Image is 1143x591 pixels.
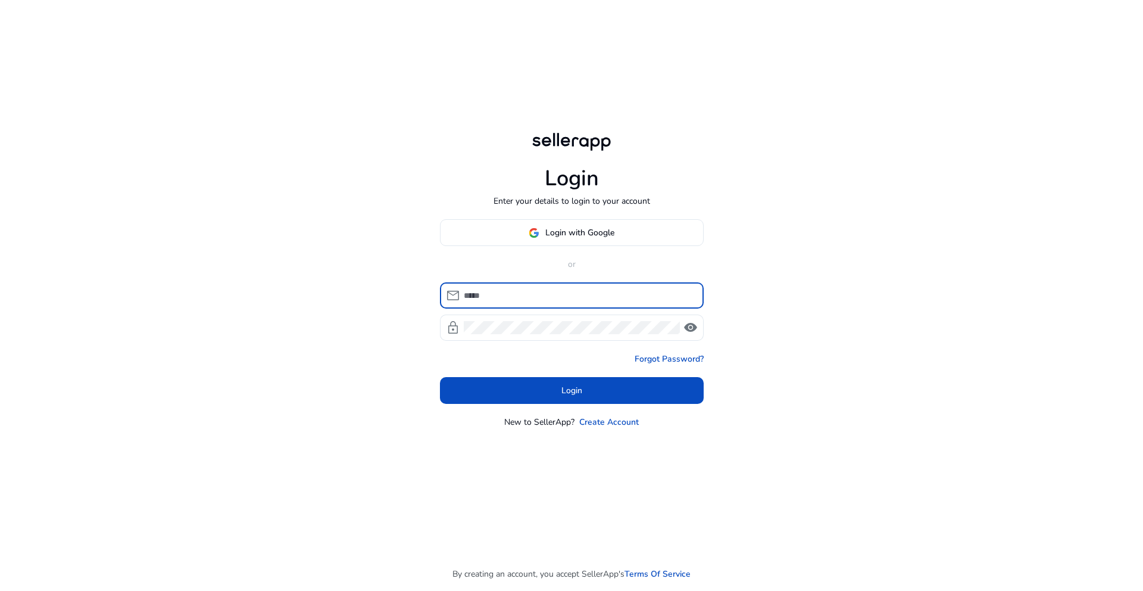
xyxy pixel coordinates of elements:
a: Terms Of Service [624,568,691,580]
p: New to SellerApp? [504,416,574,428]
span: Login [561,384,582,397]
span: Login with Google [545,226,614,239]
p: or [440,258,704,270]
span: visibility [683,321,698,335]
h1: Login [545,166,599,191]
a: Forgot Password? [635,353,704,365]
span: lock [446,321,460,335]
button: Login [440,377,704,404]
img: google-logo.svg [529,228,539,238]
button: Login with Google [440,219,704,246]
a: Create Account [579,416,639,428]
p: Enter your details to login to your account [494,195,650,207]
span: mail [446,288,460,303]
